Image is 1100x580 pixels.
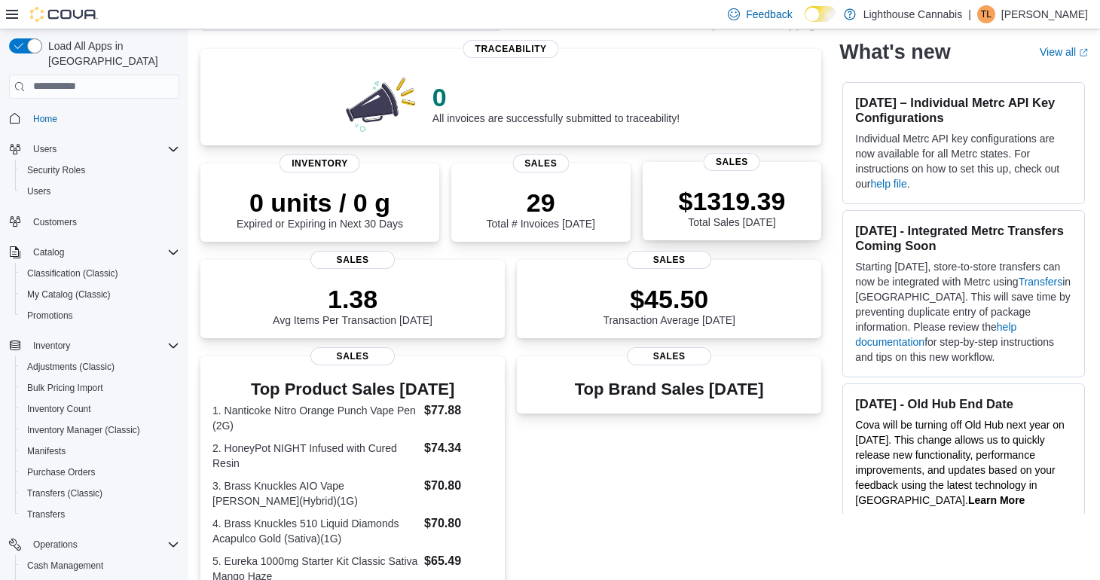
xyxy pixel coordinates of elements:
button: Inventory [3,335,185,356]
button: Inventory [27,337,76,355]
a: Transfers [1019,275,1063,287]
span: Catalog [27,243,179,261]
span: Security Roles [21,161,179,179]
h3: [DATE] - Integrated Metrc Transfers Coming Soon [855,222,1072,252]
span: TL [981,5,992,23]
h3: Top Product Sales [DATE] [212,380,493,398]
a: Transfers [21,505,71,524]
button: Security Roles [15,160,185,181]
span: Manifests [27,445,66,457]
svg: External link [1079,47,1088,56]
dd: $77.88 [424,401,493,420]
a: Users [21,182,57,200]
span: Cash Management [21,557,179,575]
div: Theo Lu [977,5,995,23]
span: Inventory [33,340,70,352]
span: Catalog [33,246,64,258]
h2: What's new [839,39,950,63]
button: Transfers (Classic) [15,483,185,504]
span: Cova will be turning off Old Hub next year on [DATE]. This change allows us to quickly release ne... [855,418,1065,505]
span: Purchase Orders [21,463,179,481]
span: Transfers [27,508,65,520]
span: Users [33,143,57,155]
span: Users [21,182,179,200]
button: Cash Management [15,555,185,576]
span: Promotions [21,307,179,325]
a: My Catalog (Classic) [21,285,117,304]
a: Adjustments (Classic) [21,358,121,376]
span: Sales [627,251,711,269]
button: Users [27,140,63,158]
dd: $74.34 [424,439,493,457]
a: Promotions [21,307,79,325]
p: 0 [432,82,680,112]
p: Starting [DATE], store-to-store transfers can now be integrated with Metrc using in [GEOGRAPHIC_D... [855,258,1072,364]
span: Inventory [280,154,360,172]
span: Cash Management [27,560,103,572]
button: Transfers [15,504,185,525]
span: Users [27,140,179,158]
p: Lighthouse Cannabis [863,5,963,23]
p: 0 units / 0 g [237,188,403,218]
span: Transfers [21,505,179,524]
span: Sales [310,347,395,365]
div: Total # Invoices [DATE] [487,188,595,230]
img: Cova [30,7,98,22]
span: Transfers (Classic) [21,484,179,502]
button: Catalog [27,243,70,261]
a: Cash Management [21,557,109,575]
input: Dark Mode [805,6,836,22]
span: My Catalog (Classic) [27,288,111,301]
span: Sales [310,251,395,269]
a: Security Roles [21,161,91,179]
p: 1.38 [273,284,432,314]
span: Transfers (Classic) [27,487,102,499]
p: $1319.39 [679,186,786,216]
dt: 3. Brass Knuckles AIO Vape [PERSON_NAME](Hybrid)(1G) [212,478,418,508]
span: Manifests [21,442,179,460]
span: My Catalog (Classic) [21,285,179,304]
a: Inventory Manager (Classic) [21,421,146,439]
div: All invoices are successfully submitted to traceability! [432,82,680,124]
span: Classification (Classic) [27,267,118,279]
span: Operations [33,539,78,551]
button: Promotions [15,305,185,326]
p: | [968,5,971,23]
span: Purchase Orders [27,466,96,478]
span: Dark Mode [805,22,805,23]
span: Adjustments (Classic) [27,361,115,373]
h3: [DATE] – Individual Metrc API Key Configurations [855,94,1072,124]
img: 0 [342,73,420,133]
span: Sales [512,154,569,172]
span: Sales [627,347,711,365]
span: Sales [704,153,760,171]
button: Adjustments (Classic) [15,356,185,377]
a: Learn More [968,493,1025,505]
span: Customers [33,216,77,228]
span: Adjustments (Classic) [21,358,179,376]
a: Bulk Pricing Import [21,379,109,397]
dt: 4. Brass Knuckles 510 Liquid Diamonds Acapulco Gold (Sativa)(1G) [212,516,418,546]
button: Inventory Count [15,398,185,420]
dt: 1. Nanticoke Nitro Orange Punch Vape Pen (2G) [212,403,418,433]
span: Inventory Count [27,403,91,415]
button: Inventory Manager (Classic) [15,420,185,441]
span: Bulk Pricing Import [27,382,103,394]
button: Manifests [15,441,185,462]
a: Purchase Orders [21,463,102,481]
a: Customers [27,213,83,231]
button: Operations [3,534,185,555]
span: Home [33,113,57,125]
a: View allExternal link [1040,45,1088,57]
span: Operations [27,536,179,554]
button: Home [3,108,185,130]
div: Expired or Expiring in Next 30 Days [237,188,403,230]
p: Individual Metrc API key configurations are now available for all Metrc states. For instructions ... [855,130,1072,191]
dd: $70.80 [424,514,493,533]
a: Transfers (Classic) [21,484,108,502]
dd: $65.49 [424,552,493,570]
button: Customers [3,211,185,233]
button: My Catalog (Classic) [15,284,185,305]
span: Load All Apps in [GEOGRAPHIC_DATA] [42,38,179,69]
span: Feedback [746,7,792,22]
